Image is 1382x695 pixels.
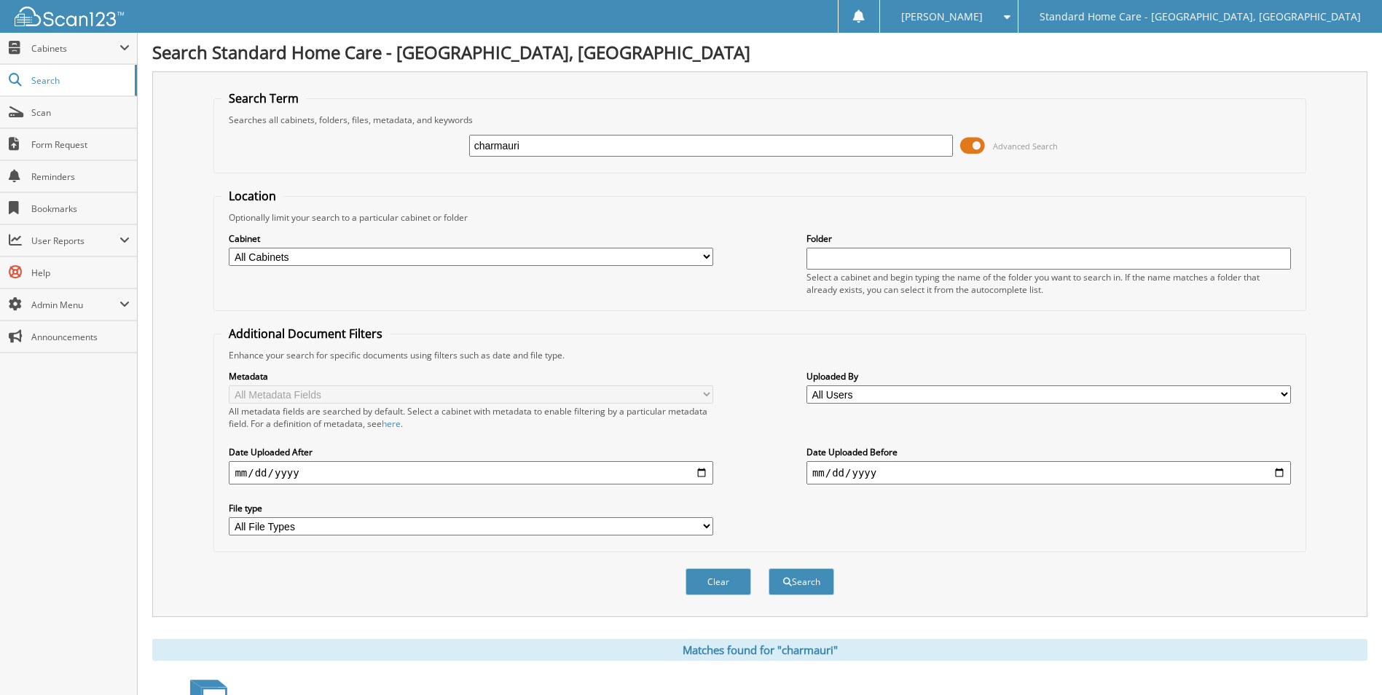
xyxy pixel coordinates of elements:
[31,42,119,55] span: Cabinets
[229,370,713,382] label: Metadata
[31,106,130,119] span: Scan
[806,271,1291,296] div: Select a cabinet and begin typing the name of the folder you want to search in. If the name match...
[806,461,1291,484] input: end
[221,114,1297,126] div: Searches all cabinets, folders, files, metadata, and keywords
[221,349,1297,361] div: Enhance your search for specific documents using filters such as date and file type.
[221,211,1297,224] div: Optionally limit your search to a particular cabinet or folder
[221,90,306,106] legend: Search Term
[229,405,713,430] div: All metadata fields are searched by default. Select a cabinet with metadata to enable filtering b...
[221,326,390,342] legend: Additional Document Filters
[382,417,401,430] a: here
[31,235,119,247] span: User Reports
[1040,12,1361,21] span: Standard Home Care - [GEOGRAPHIC_DATA], [GEOGRAPHIC_DATA]
[15,7,124,26] img: scan123-logo-white.svg
[229,461,713,484] input: start
[229,446,713,458] label: Date Uploaded After
[806,370,1291,382] label: Uploaded By
[686,568,751,595] button: Clear
[806,446,1291,458] label: Date Uploaded Before
[993,141,1058,152] span: Advanced Search
[152,40,1367,64] h1: Search Standard Home Care - [GEOGRAPHIC_DATA], [GEOGRAPHIC_DATA]
[152,639,1367,661] div: Matches found for "charmauri"
[31,203,130,215] span: Bookmarks
[31,138,130,151] span: Form Request
[769,568,834,595] button: Search
[31,74,127,87] span: Search
[229,232,713,245] label: Cabinet
[221,188,283,204] legend: Location
[229,502,713,514] label: File type
[31,267,130,279] span: Help
[31,299,119,311] span: Admin Menu
[31,331,130,343] span: Announcements
[806,232,1291,245] label: Folder
[31,170,130,183] span: Reminders
[901,12,983,21] span: [PERSON_NAME]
